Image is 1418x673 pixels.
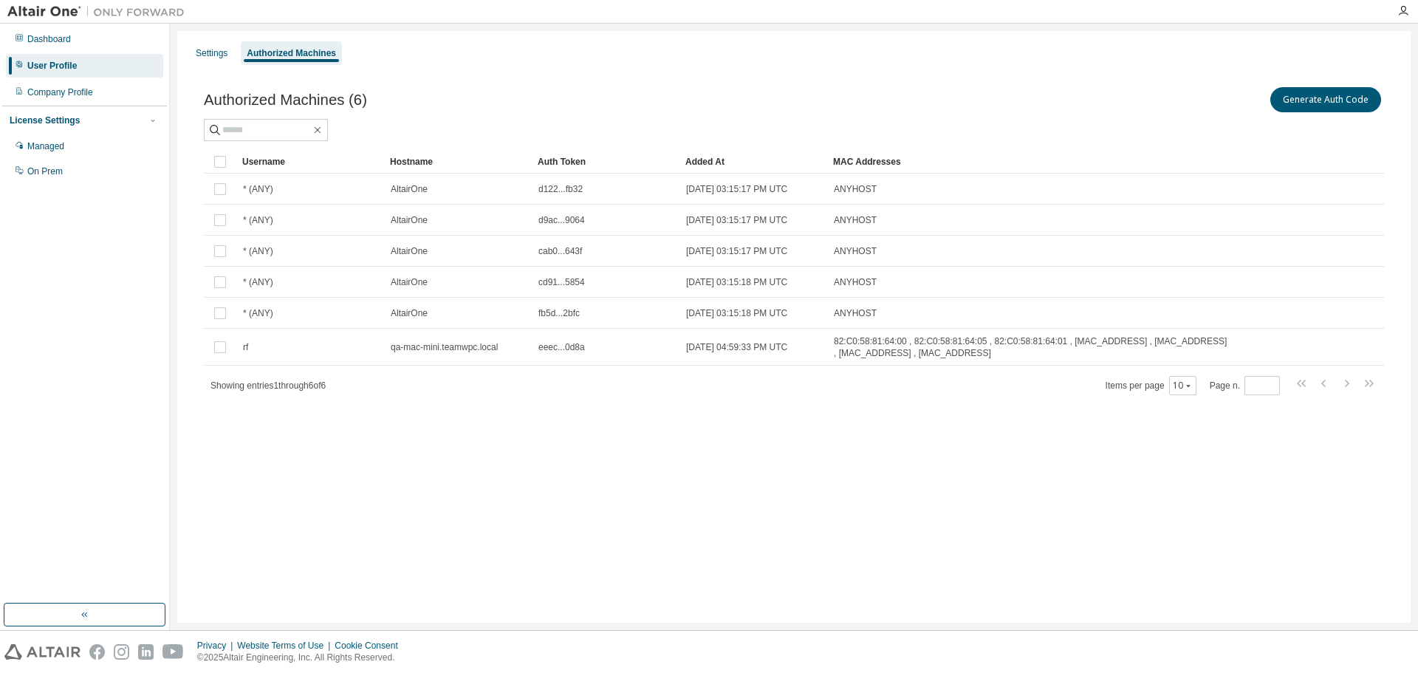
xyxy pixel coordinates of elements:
[27,33,71,45] div: Dashboard
[196,47,227,59] div: Settings
[243,341,248,353] span: rf
[686,341,787,353] span: [DATE] 04:59:33 PM UTC
[243,183,273,195] span: * (ANY)
[538,214,585,226] span: d9ac...9064
[686,276,787,288] span: [DATE] 03:15:18 PM UTC
[391,183,428,195] span: AltairOne
[834,245,877,257] span: ANYHOST
[204,92,367,109] span: Authorized Machines (6)
[27,165,63,177] div: On Prem
[27,86,93,98] div: Company Profile
[237,640,335,652] div: Website Terms of Use
[242,150,378,174] div: Username
[685,150,821,174] div: Added At
[391,307,428,319] span: AltairOne
[27,140,64,152] div: Managed
[538,245,582,257] span: cab0...643f
[1210,376,1280,395] span: Page n.
[686,214,787,226] span: [DATE] 03:15:17 PM UTC
[1106,376,1196,395] span: Items per page
[197,652,407,664] p: © 2025 Altair Engineering, Inc. All Rights Reserved.
[538,150,674,174] div: Auth Token
[243,276,273,288] span: * (ANY)
[834,335,1228,359] span: 82:C0:58:81:64:00 , 82:C0:58:81:64:05 , 82:C0:58:81:64:01 , [MAC_ADDRESS] , [MAC_ADDRESS] , [MAC_...
[114,644,129,660] img: instagram.svg
[538,183,583,195] span: d122...fb32
[243,214,273,226] span: * (ANY)
[210,380,326,391] span: Showing entries 1 through 6 of 6
[686,183,787,195] span: [DATE] 03:15:17 PM UTC
[89,644,105,660] img: facebook.svg
[335,640,406,652] div: Cookie Consent
[7,4,192,19] img: Altair One
[1270,87,1381,112] button: Generate Auth Code
[243,245,273,257] span: * (ANY)
[686,307,787,319] span: [DATE] 03:15:18 PM UTC
[833,150,1229,174] div: MAC Addresses
[834,307,877,319] span: ANYHOST
[686,245,787,257] span: [DATE] 03:15:17 PM UTC
[538,307,580,319] span: fb5d...2bfc
[247,47,336,59] div: Authorized Machines
[538,341,585,353] span: eeec...0d8a
[10,115,80,126] div: License Settings
[243,307,273,319] span: * (ANY)
[391,245,428,257] span: AltairOne
[834,276,877,288] span: ANYHOST
[138,644,154,660] img: linkedin.svg
[391,341,498,353] span: qa-mac-mini.teamwpc.local
[391,214,428,226] span: AltairOne
[1173,380,1193,392] button: 10
[538,276,585,288] span: cd91...5854
[27,60,77,72] div: User Profile
[4,644,81,660] img: altair_logo.svg
[391,276,428,288] span: AltairOne
[390,150,526,174] div: Hostname
[162,644,184,660] img: youtube.svg
[834,183,877,195] span: ANYHOST
[834,214,877,226] span: ANYHOST
[197,640,237,652] div: Privacy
